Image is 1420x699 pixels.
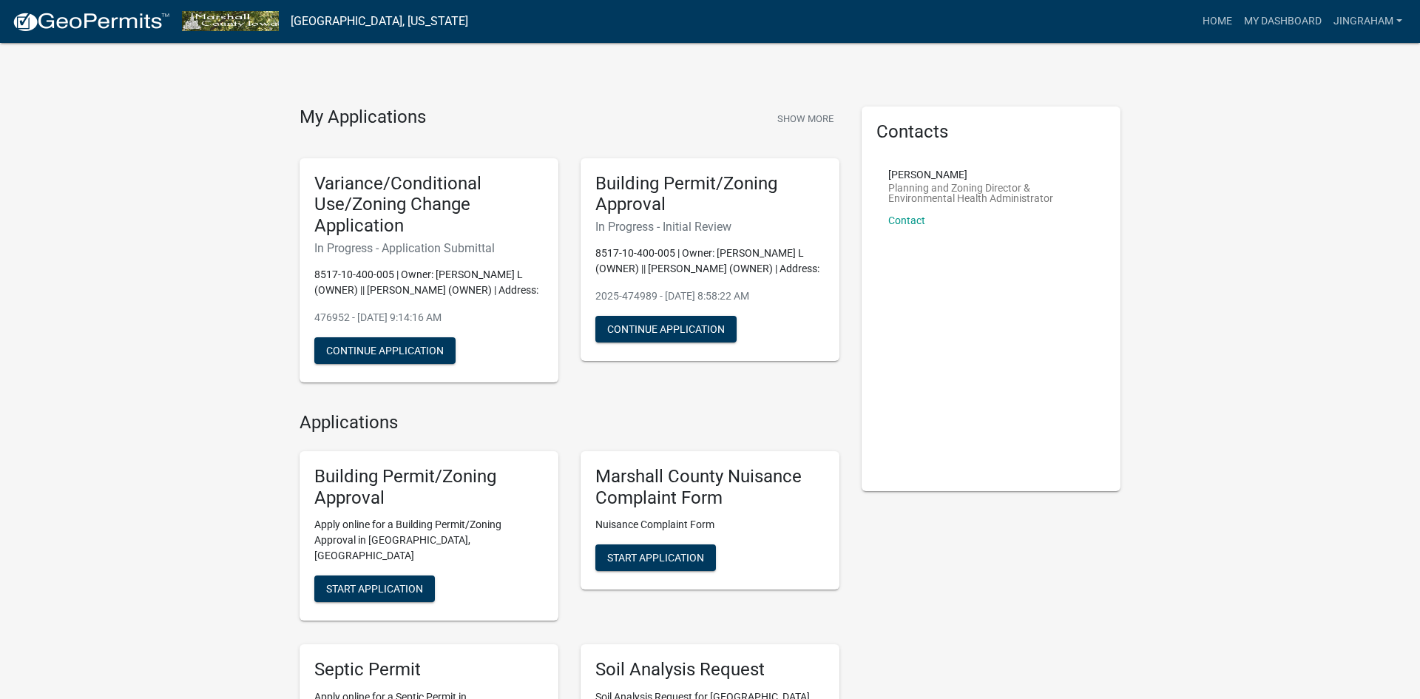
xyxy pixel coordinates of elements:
[314,337,456,364] button: Continue Application
[182,11,279,31] img: Marshall County, Iowa
[314,659,544,681] h5: Septic Permit
[595,466,825,509] h5: Marshall County Nuisance Complaint Form
[1238,7,1328,36] a: My Dashboard
[888,169,1094,180] p: [PERSON_NAME]
[888,183,1094,203] p: Planning and Zoning Director & Environmental Health Administrator
[595,220,825,234] h6: In Progress - Initial Review
[595,517,825,533] p: Nuisance Complaint Form
[595,173,825,216] h5: Building Permit/Zoning Approval
[314,241,544,255] h6: In Progress - Application Submittal
[1197,7,1238,36] a: Home
[595,659,825,681] h5: Soil Analysis Request
[888,215,925,226] a: Contact
[314,310,544,325] p: 476952 - [DATE] 9:14:16 AM
[876,121,1106,143] h5: Contacts
[314,267,544,298] p: 8517-10-400-005 | Owner: [PERSON_NAME] L (OWNER) || [PERSON_NAME] (OWNER) | Address:
[300,107,426,129] h4: My Applications
[314,173,544,237] h5: Variance/Conditional Use/Zoning Change Application
[595,246,825,277] p: 8517-10-400-005 | Owner: [PERSON_NAME] L (OWNER) || [PERSON_NAME] (OWNER) | Address:
[1328,7,1408,36] a: jingraham
[607,552,704,564] span: Start Application
[771,107,839,131] button: Show More
[595,288,825,304] p: 2025-474989 - [DATE] 8:58:22 AM
[314,466,544,509] h5: Building Permit/Zoning Approval
[314,575,435,602] button: Start Application
[595,544,716,571] button: Start Application
[314,517,544,564] p: Apply online for a Building Permit/Zoning Approval in [GEOGRAPHIC_DATA], [GEOGRAPHIC_DATA]
[326,583,423,595] span: Start Application
[300,412,839,433] h4: Applications
[291,9,468,34] a: [GEOGRAPHIC_DATA], [US_STATE]
[595,316,737,342] button: Continue Application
